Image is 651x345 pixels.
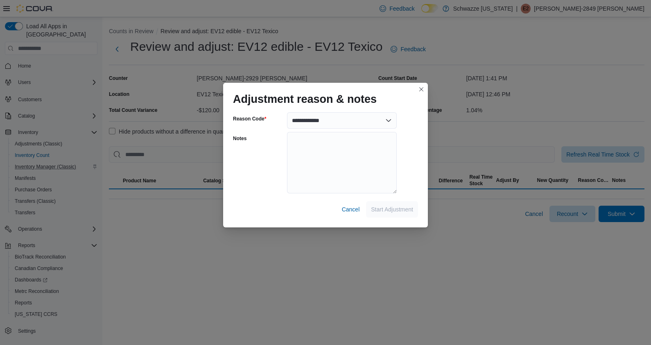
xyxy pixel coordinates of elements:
span: Cancel [342,205,360,213]
label: Reason Code [233,116,266,122]
h1: Adjustment reason & notes [233,93,377,106]
button: Start Adjustment [366,201,418,218]
span: Start Adjustment [371,205,413,213]
button: Cancel [339,201,363,218]
button: Closes this modal window [416,84,426,94]
label: Notes [233,135,246,142]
